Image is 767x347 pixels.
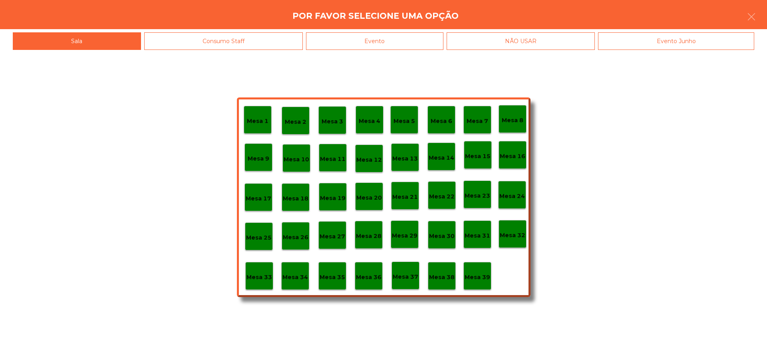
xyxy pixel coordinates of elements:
[392,231,417,240] p: Mesa 29
[393,117,415,126] p: Mesa 5
[320,155,346,164] p: Mesa 11
[320,273,345,282] p: Mesa 35
[247,117,268,126] p: Mesa 1
[320,232,345,241] p: Mesa 27
[246,233,272,242] p: Mesa 25
[283,194,308,203] p: Mesa 18
[598,32,754,50] div: Evento Junho
[429,153,454,163] p: Mesa 14
[322,117,343,126] p: Mesa 3
[393,272,418,282] p: Mesa 37
[392,154,418,163] p: Mesa 13
[356,232,382,241] p: Mesa 28
[248,154,269,163] p: Mesa 9
[465,152,491,161] p: Mesa 15
[144,32,303,50] div: Consumo Staff
[429,192,455,201] p: Mesa 22
[465,191,490,200] p: Mesa 23
[285,117,306,127] p: Mesa 2
[429,273,455,282] p: Mesa 38
[429,232,455,241] p: Mesa 30
[431,117,452,126] p: Mesa 6
[282,273,308,282] p: Mesa 34
[359,117,380,126] p: Mesa 4
[500,231,525,240] p: Mesa 32
[306,32,443,50] div: Evento
[392,192,418,202] p: Mesa 21
[13,32,141,50] div: Sala
[465,273,490,282] p: Mesa 39
[356,273,382,282] p: Mesa 36
[283,233,308,242] p: Mesa 26
[284,155,309,164] p: Mesa 10
[447,32,595,50] div: NÃO USAR
[292,10,459,22] h4: Por favor selecione uma opção
[246,273,272,282] p: Mesa 33
[320,194,346,203] p: Mesa 19
[465,231,490,240] p: Mesa 31
[502,116,523,125] p: Mesa 8
[500,152,525,161] p: Mesa 16
[499,192,525,201] p: Mesa 24
[467,117,488,126] p: Mesa 7
[246,194,271,203] p: Mesa 17
[356,193,382,202] p: Mesa 20
[356,155,382,165] p: Mesa 12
